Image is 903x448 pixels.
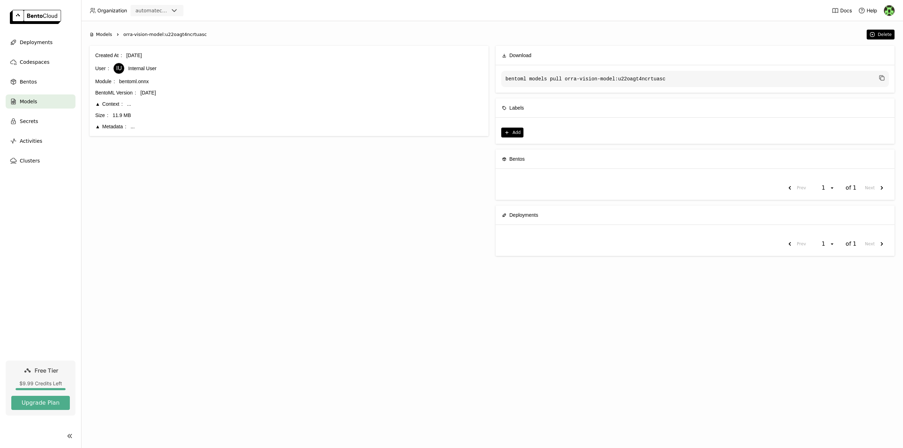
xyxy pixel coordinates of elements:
a: Models [6,94,75,109]
input: Selected automatechrobotik. [169,7,170,14]
code: bentoml models pull orra-vision-model:u22oagt4ncrtuasc [501,71,889,87]
svg: Plus [504,130,510,135]
span: Free Tier [35,367,58,374]
span: Deployments [509,211,538,219]
span: orra-vision-model:u22oagt4ncrtuasc [123,31,207,38]
span: Clusters [20,157,40,165]
div: Module [95,78,115,85]
span: Activities [20,137,42,145]
div: User [95,65,109,72]
button: next page. current page 1 of 1 [862,238,889,250]
button: Delete [867,30,895,39]
div: [DATE] [140,89,483,97]
div: BentoML Version [95,89,136,97]
div: 1 [819,240,829,247]
button: Add [501,128,523,137]
button: previous page. current page 1 of 1 [783,238,809,250]
a: Deployments [6,35,75,49]
span: [DATE] [126,53,142,58]
button: previous page. current page 1 of 1 [783,182,809,194]
span: Help [867,7,877,14]
div: automatechrobotik [135,7,169,14]
span: Models [20,97,37,106]
div: ... [131,123,483,130]
a: Free Tier$9.99 Credits LeftUpgrade Plan [6,361,75,416]
a: Activities [6,134,75,148]
div: Created At [95,51,122,59]
span: Bentos [20,78,37,86]
a: Codespaces [6,55,75,69]
span: of 1 [846,184,856,191]
svg: open [829,241,835,247]
nav: Breadcrumbs navigation [90,31,863,38]
span: Secrets [20,117,38,125]
span: Docs [840,7,852,14]
a: Clusters [6,154,75,168]
button: next page. current page 1 of 1 [862,182,889,194]
span: Labels [509,104,524,112]
div: Models [90,31,112,38]
span: Codespaces [20,58,49,66]
div: Internal User [113,63,125,74]
img: logo [10,10,61,24]
div: bentoml.onnx [119,78,483,85]
div: IU [114,63,124,74]
svg: open [829,185,835,191]
a: Secrets [6,114,75,128]
div: Help [858,7,877,14]
span: of 1 [846,240,856,247]
div: $9.99 Credits Left [11,380,70,387]
svg: Right [115,32,121,37]
span: Models [96,31,112,38]
img: Maxime Gagné [884,5,895,16]
span: Bentos [509,155,525,163]
span: Download [509,51,531,59]
a: Bentos [6,75,75,89]
div: Context [95,100,123,108]
div: Delete [878,32,892,37]
span: Organization [97,7,127,14]
a: Docs [832,7,852,14]
button: Upgrade Plan [11,396,70,410]
span: Deployments [20,38,53,47]
div: 11.9 MB [113,111,483,119]
span: Internal User [128,65,156,72]
div: ... [127,100,483,108]
div: 1 [819,184,829,191]
div: Metadata [95,123,126,130]
div: Size [95,111,108,119]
